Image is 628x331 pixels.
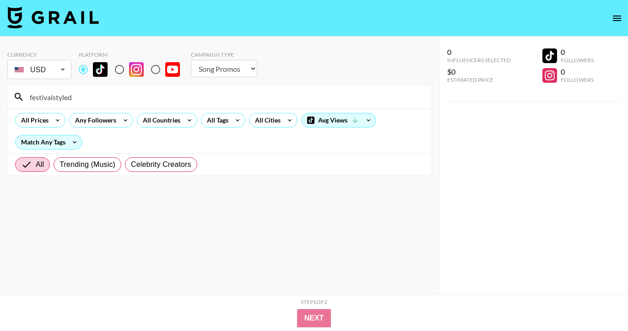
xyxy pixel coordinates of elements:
div: Influencers Selected [447,57,511,64]
div: Avg Views [302,113,376,127]
img: Instagram [129,62,144,77]
button: Next [297,309,331,327]
div: Followers [561,76,594,83]
iframe: Drift Widget Chat Controller [582,285,617,320]
div: Currency [7,51,71,58]
img: YouTube [165,62,180,77]
div: All Tags [201,113,230,127]
div: Step 1 of 2 [301,299,327,305]
div: Any Followers [70,113,118,127]
div: All Prices [16,113,50,127]
span: All [36,159,44,170]
div: Platform [79,51,187,58]
input: Search by User Name [24,90,426,104]
span: Trending (Music) [60,159,115,170]
button: open drawer [608,9,626,27]
div: Estimated Price [447,76,511,83]
div: All Countries [137,113,182,127]
div: Followers [561,57,594,64]
div: $0 [447,67,511,76]
div: USD [9,62,70,78]
div: Campaign Type [191,51,257,58]
span: Celebrity Creators [131,159,191,170]
div: 0 [561,67,594,76]
img: TikTok [93,62,108,77]
img: Grail Talent [7,6,99,28]
div: Match Any Tags [16,135,82,149]
div: 0 [561,48,594,57]
div: 0 [447,48,511,57]
div: All Cities [249,113,282,127]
